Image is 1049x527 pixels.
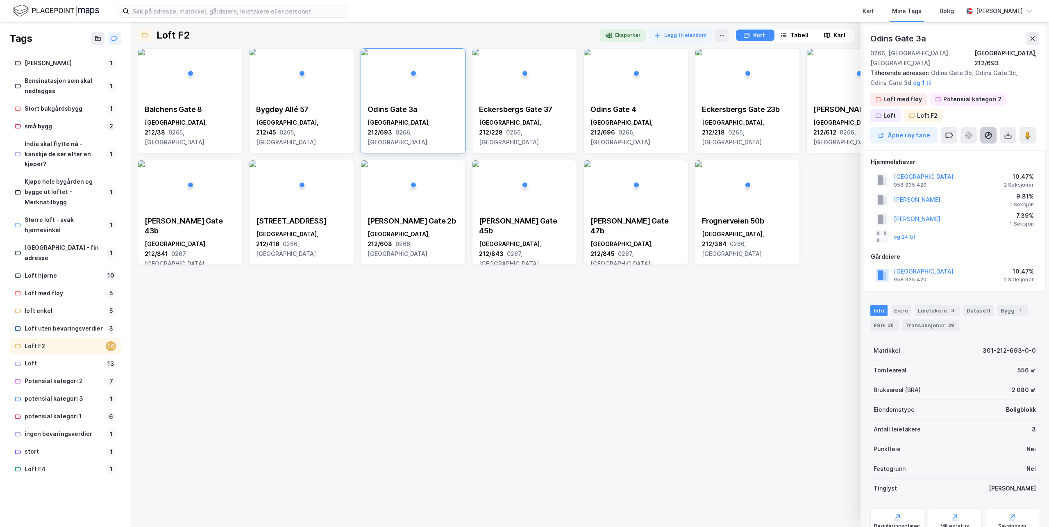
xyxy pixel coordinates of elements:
div: [PERSON_NAME] Gate 7 [813,105,904,114]
div: [STREET_ADDRESS] [256,216,347,226]
a: Bensinstasjon som skal nedlegges1 [10,73,121,100]
span: 0266, [GEOGRAPHIC_DATA] [368,129,427,146]
a: India skal flytte nå - kanskje de ser etter en kjøper?1 [10,136,121,173]
div: Bygg [997,305,1028,316]
a: stort1 [10,443,121,460]
img: 256x120 [584,160,590,167]
div: Boligblokk [1006,405,1036,415]
div: [PERSON_NAME] [989,484,1036,493]
div: 6 [106,412,116,422]
div: [GEOGRAPHIC_DATA], 212/693 [974,48,1039,68]
div: stort [25,447,103,457]
div: Kontrollprogram for chat [1008,488,1049,527]
div: 958 935 420 [894,182,926,188]
div: 1 [106,429,116,439]
div: små bygg [25,121,103,132]
div: potensial kategori 1 [25,411,103,422]
div: 1 [106,187,116,197]
div: 1 [106,81,116,91]
div: Loft F2 [25,341,102,351]
div: Større loft - svak hjørnevinkel [25,215,103,235]
a: Stort bakgårdsbygg1 [10,100,121,117]
div: 5 [106,288,116,298]
img: 256x120 [807,49,813,55]
div: Eckersbergs Gate 23b [702,105,793,114]
a: Større loft - svak hjørnevinkel1 [10,212,121,239]
div: Matrikkel [874,346,900,356]
div: Eckersbergs Gate 37 [479,105,570,114]
div: [PERSON_NAME] Gate 43b [145,216,236,236]
div: potensial kategori 3 [25,394,103,404]
div: Datasett [963,305,994,316]
a: Loft13 [10,355,121,372]
div: 1 [106,248,116,258]
a: Loft F41 [10,461,121,478]
a: Potensial kategori 27 [10,373,121,390]
a: [PERSON_NAME]1 [10,55,121,72]
a: potensial kategori 16 [10,408,121,425]
div: 9.81% [1010,192,1034,201]
a: [GEOGRAPHIC_DATA] - fin adresse1 [10,240,121,267]
div: Loft F2 [157,29,189,42]
div: India skal flytte nå - kanskje de ser etter en kjøper? [25,139,103,170]
div: 14 [106,341,116,351]
div: [GEOGRAPHIC_DATA], 212/416 [256,229,347,259]
div: [GEOGRAPHIC_DATA], 212/693 [368,118,459,147]
div: 13 [106,359,116,369]
a: loft enkel5 [10,303,121,319]
div: 1 [106,464,116,474]
div: 7.39% [1010,211,1034,221]
img: 256x120 [584,49,590,55]
div: Bygdøy Allé 57 [256,105,347,114]
div: Odins Gate 3a [368,105,459,114]
a: ingen bevaringsverdier1 [10,426,121,443]
div: 1 Seksjon [1010,201,1034,208]
div: [GEOGRAPHIC_DATA], 212/845 [590,239,681,269]
div: Bensinstasjon som skal nedlegges [25,76,103,96]
span: 0267, [GEOGRAPHIC_DATA] [479,250,539,267]
div: Loft [883,111,896,121]
div: 2 080 ㎡ [1012,385,1036,395]
div: [PERSON_NAME] Gate 2b [368,216,459,226]
div: Kjøpe hele bygården og bygge ut loftet - Merknatilbygg [25,177,103,208]
div: 2 Seksjoner [1004,182,1034,188]
input: Søk på adresse, matrikkel, gårdeiere, leietakere eller personer [129,5,348,17]
span: 0266, [GEOGRAPHIC_DATA] [813,129,873,146]
div: Loft F4 [25,464,103,475]
div: 556 ㎡ [1017,365,1036,375]
div: 1 [1016,306,1024,315]
img: 256x120 [695,49,702,55]
div: Tinglyst [874,484,897,493]
span: 0266, [GEOGRAPHIC_DATA] [256,240,316,257]
span: 0266, [GEOGRAPHIC_DATA] [590,129,650,146]
div: [PERSON_NAME] Gate 45b [479,216,570,236]
a: Kjøpe hele bygården og bygge ut loftet - Merknatilbygg1 [10,173,121,211]
div: Info [870,305,888,316]
div: 1 [106,447,116,457]
div: Tabell [790,30,808,40]
div: Eiendomstype [874,405,915,415]
div: 1 [106,394,116,404]
img: 256x120 [472,49,479,55]
div: [GEOGRAPHIC_DATA], 212/45 [256,118,347,147]
div: Tomteareal [874,365,906,375]
button: Eksporter [600,29,646,42]
img: 256x120 [361,160,368,167]
div: Loft [25,358,102,369]
span: 0265, [GEOGRAPHIC_DATA] [256,129,316,146]
div: Loft F2 [917,111,938,121]
div: Gårdeiere [871,252,1039,262]
div: 89 [947,321,956,329]
a: Loft med fløy5 [10,285,121,302]
a: potensial kategori 31 [10,390,121,407]
span: 0266, [GEOGRAPHIC_DATA] [702,129,762,146]
div: ingen bevaringsverdier [25,429,103,439]
div: Transaksjoner [902,319,959,331]
div: 5 [106,306,116,316]
img: 256x120 [138,49,145,55]
div: Eiere [891,305,911,316]
div: Odins Gate 4 [590,105,681,114]
div: Odins Gate 3b, Odins Gate 3c, Odins Gate 3d [870,68,1033,88]
div: Leietakere [915,305,960,316]
span: Tilhørende adresser: [870,69,931,76]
